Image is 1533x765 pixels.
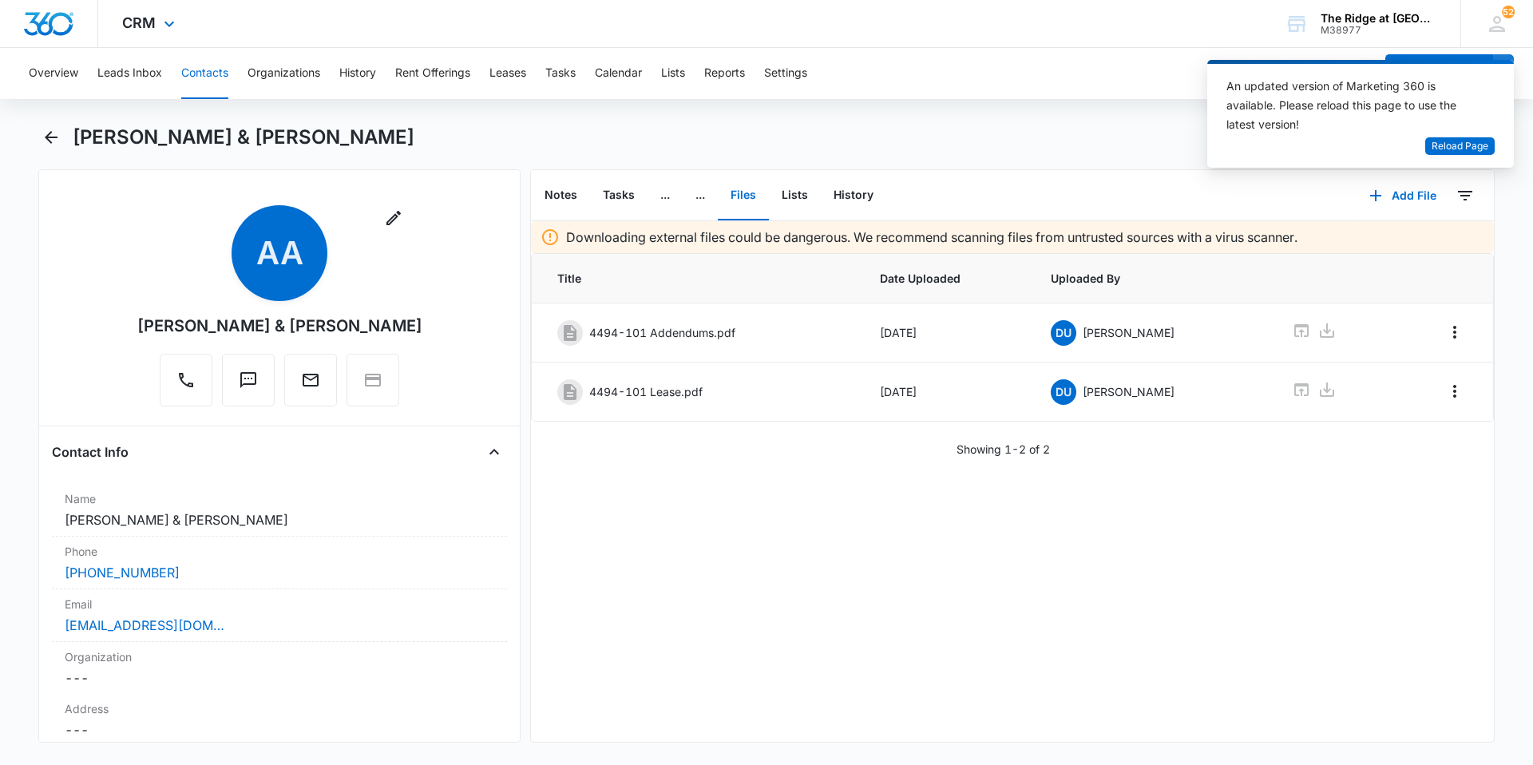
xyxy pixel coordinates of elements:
[1502,6,1515,18] div: notifications count
[52,537,507,589] div: Phone[PHONE_NUMBER]
[65,616,224,635] a: [EMAIL_ADDRESS][DOMAIN_NAME]
[65,648,494,665] label: Organization
[683,171,718,220] button: ...
[52,484,507,537] div: Name[PERSON_NAME] & [PERSON_NAME]
[481,439,507,465] button: Close
[1083,383,1175,400] p: [PERSON_NAME]
[222,354,275,406] button: Text
[1432,139,1488,154] span: Reload Page
[957,441,1050,458] p: Showing 1-2 of 2
[73,125,414,149] h1: [PERSON_NAME] & [PERSON_NAME]
[65,596,494,612] label: Email
[566,228,1297,247] p: Downloading external files could be dangerous. We recommend scanning files from untrusted sources...
[232,205,327,301] span: AA
[861,303,1032,363] td: [DATE]
[248,48,320,99] button: Organizations
[122,14,156,31] span: CRM
[589,383,703,400] p: 4494-101 Lease.pdf
[52,589,507,642] div: Email[EMAIL_ADDRESS][DOMAIN_NAME]
[222,379,275,392] a: Text
[589,324,735,341] p: 4494-101 Addendums.pdf
[339,48,376,99] button: History
[65,510,494,529] dd: [PERSON_NAME] & [PERSON_NAME]
[38,125,63,150] button: Back
[595,48,642,99] button: Calendar
[1425,137,1495,156] button: Reload Page
[52,694,507,747] div: Address---
[52,442,129,462] h4: Contact Info
[704,48,745,99] button: Reports
[1385,54,1493,93] button: Add Contact
[65,668,494,688] dd: ---
[284,379,337,392] a: Email
[1353,176,1452,215] button: Add File
[590,171,648,220] button: Tasks
[648,171,683,220] button: ...
[65,700,494,717] label: Address
[764,48,807,99] button: Settings
[1442,319,1468,345] button: Overflow Menu
[769,171,821,220] button: Lists
[718,171,769,220] button: Files
[65,490,494,507] label: Name
[65,720,494,739] dd: ---
[284,354,337,406] button: Email
[1502,6,1515,18] span: 52
[52,642,507,694] div: Organization---
[1452,183,1478,208] button: Filters
[880,270,1012,287] span: Date Uploaded
[861,363,1032,422] td: [DATE]
[489,48,526,99] button: Leases
[1442,379,1468,404] button: Overflow Menu
[532,171,590,220] button: Notes
[1321,12,1437,25] div: account name
[137,314,422,338] div: [PERSON_NAME] & [PERSON_NAME]
[65,543,494,560] label: Phone
[29,48,78,99] button: Overview
[160,379,212,392] a: Call
[1051,270,1254,287] span: Uploaded By
[65,563,180,582] a: [PHONE_NUMBER]
[160,354,212,406] button: Call
[1226,77,1476,134] div: An updated version of Marketing 360 is available. Please reload this page to use the latest version!
[1051,320,1076,346] span: DU
[1083,324,1175,341] p: [PERSON_NAME]
[661,48,685,99] button: Lists
[821,171,886,220] button: History
[97,48,162,99] button: Leads Inbox
[395,48,470,99] button: Rent Offerings
[181,48,228,99] button: Contacts
[1321,25,1437,36] div: account id
[545,48,576,99] button: Tasks
[557,270,842,287] span: Title
[1051,379,1076,405] span: DU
